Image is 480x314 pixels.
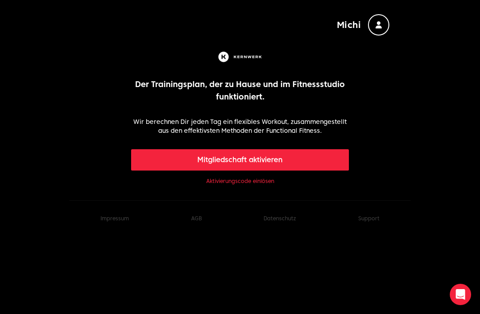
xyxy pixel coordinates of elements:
span: Michi [337,19,361,31]
p: Wir berechnen Dir jeden Tag ein flexibles Workout, zusammengestellt aus den effektivsten Methoden... [131,117,349,135]
a: Datenschutz [264,215,296,222]
button: Mitgliedschaft aktivieren [131,149,349,171]
button: Support [358,215,380,222]
a: Aktivierungscode einlösen [206,178,274,185]
a: AGB [191,215,202,222]
div: Open Intercom Messenger [450,284,471,305]
p: Der Trainingsplan, der zu Hause und im Fitnessstudio funktioniert. [131,78,349,103]
img: Kernwerk® [216,50,264,64]
button: Michi [337,14,390,36]
a: Impressum [100,215,129,222]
